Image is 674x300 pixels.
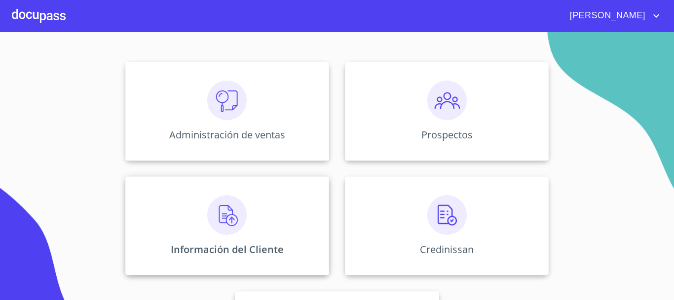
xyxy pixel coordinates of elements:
p: Credinissan [420,243,474,256]
button: account of current user [562,8,662,24]
img: verificacion.png [427,195,467,235]
img: carga.png [207,195,247,235]
img: consulta.png [207,81,247,120]
p: Información del Cliente [171,243,284,256]
p: Administración de ventas [169,128,285,141]
img: prospectos.png [427,81,467,120]
p: Prospectos [421,128,473,141]
span: [PERSON_NAME] [562,8,650,24]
